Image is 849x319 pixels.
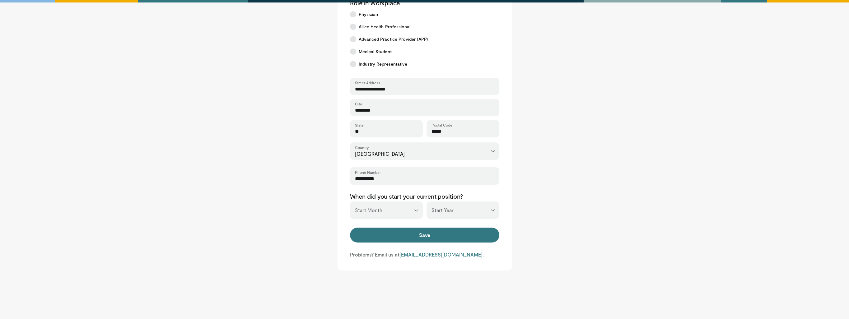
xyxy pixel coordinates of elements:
[399,252,483,257] a: [EMAIL_ADDRESS][DOMAIN_NAME]
[350,192,499,200] p: When did you start your current position?
[359,49,392,55] span: Medical Student
[355,123,364,127] label: State
[359,61,408,67] span: Industry Representative
[350,251,499,258] p: Problems? Email us at .
[350,228,499,243] button: Save
[359,24,411,30] span: Allied Health Professional
[359,36,428,42] span: Advanced Practice Provider (APP)
[431,123,452,127] label: Postal Code
[355,170,381,175] label: Phone Number
[359,11,378,17] span: Physician
[355,80,380,85] label: Street Address
[355,101,362,106] label: City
